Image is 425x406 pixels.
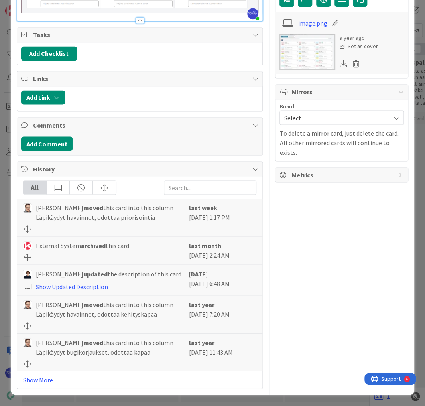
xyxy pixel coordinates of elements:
img: ES [23,241,32,250]
img: MT [23,270,32,278]
div: [DATE] 2:24 AM [189,240,256,260]
a: image.png [298,18,327,28]
b: last month [189,241,221,249]
b: last year [189,300,214,308]
b: updated [83,270,108,278]
b: archived [81,241,106,249]
span: History [33,164,248,173]
b: last year [189,338,214,346]
div: 4 [41,3,43,10]
span: Metrics [291,170,394,179]
img: SM [23,300,32,309]
div: Set as cover [339,42,378,51]
span: [PERSON_NAME] this card into this column Läpikäydyt havainnot, odottaa kehityskapaa [36,300,185,319]
span: Board [279,103,294,109]
span: Links [33,74,248,83]
img: SM [23,338,32,347]
b: moved [83,338,103,346]
button: Add Link [21,90,65,104]
b: moved [83,203,103,211]
span: [PERSON_NAME] this card into this column Läpikäydyt bugikorjaukset, odottaa kapaa [36,337,185,357]
span: [PERSON_NAME] this card into this column Läpikäydyt havainnot, odottaa priorisointia [36,203,185,222]
b: [DATE] [189,270,207,278]
a: Show Updated Description [36,282,108,290]
span: Comments [33,120,248,130]
img: abiJRdf0nZiOalSB7WbxjRuyw2zlyLHl.jpg [247,8,258,19]
p: To delete a mirror card, just delete the card. All other mirrored cards will continue to exists. [279,128,404,157]
a: Show More... [23,375,257,384]
span: Support [17,1,36,11]
div: All [24,181,47,194]
div: [DATE] 1:17 PM [189,203,256,232]
span: Mirrors [291,87,394,97]
span: Tasks [33,30,248,39]
div: Download [339,59,348,69]
b: moved [83,300,103,308]
span: External System this card [36,240,129,250]
button: Add Checklist [21,46,77,61]
div: [DATE] 6:48 AM [189,269,256,291]
button: Add Comment [21,136,73,151]
div: [DATE] 11:43 AM [189,337,256,367]
span: Select... [284,112,386,123]
img: SM [23,203,32,212]
input: Search... [164,180,256,195]
b: last week [189,203,217,211]
div: [DATE] 7:20 AM [189,300,256,329]
span: [PERSON_NAME] the description of this card [36,269,181,278]
div: a year ago [339,34,378,42]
